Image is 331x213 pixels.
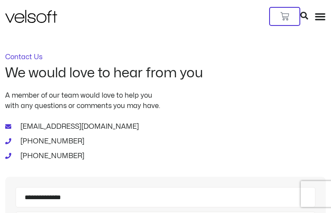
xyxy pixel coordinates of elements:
p: A member of our team would love to help you with any questions or comments you may have. [5,90,326,111]
span: [EMAIL_ADDRESS][DOMAIN_NAME] [18,121,139,132]
a: [EMAIL_ADDRESS][DOMAIN_NAME] [5,121,326,132]
img: Velsoft Training Materials [5,10,57,23]
div: Menu Toggle [315,11,326,22]
h2: We would love to hear from you [5,66,326,80]
span: [PHONE_NUMBER] [18,136,84,146]
span: [PHONE_NUMBER] [18,151,84,161]
p: Contact Us [5,54,326,60]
